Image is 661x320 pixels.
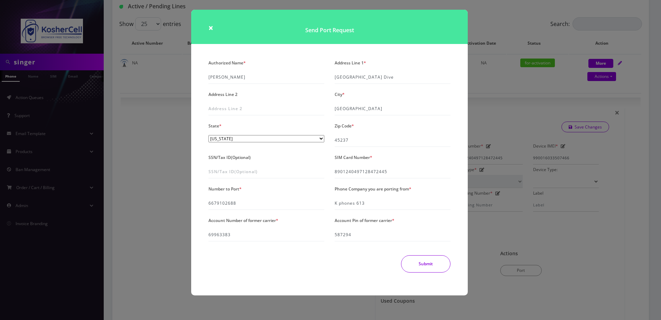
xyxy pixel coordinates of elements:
input: Address Line 1 [335,71,450,84]
label: SIM Card Number [335,152,372,162]
label: Account Number of former carrier [208,215,278,225]
span: × [208,22,213,33]
input: SIM Card Number [335,165,450,178]
input: SSN/Tax ID(Optional) [208,165,324,178]
button: Close [208,24,213,32]
input: Address Line 2 [208,102,324,115]
input: Please Enter City [335,102,450,115]
input: Please Enter Authorized Name [208,71,324,84]
button: Submit [401,255,450,273]
label: Address Line 1 [335,58,366,68]
label: Phone Company you are porting from [335,184,411,194]
label: Zip Code [335,121,354,131]
label: Account Pin of former carrier [335,215,394,225]
label: City [335,89,345,99]
input: Number to Port [208,197,324,210]
label: SSN/Tax ID(Optional) [208,152,251,162]
label: State [208,121,222,131]
label: Address Line 2 [208,89,238,99]
label: Authorized Name [208,58,246,68]
h1: Send Port Request [191,10,468,44]
label: Number to Port [208,184,242,194]
input: Zip [335,134,450,147]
